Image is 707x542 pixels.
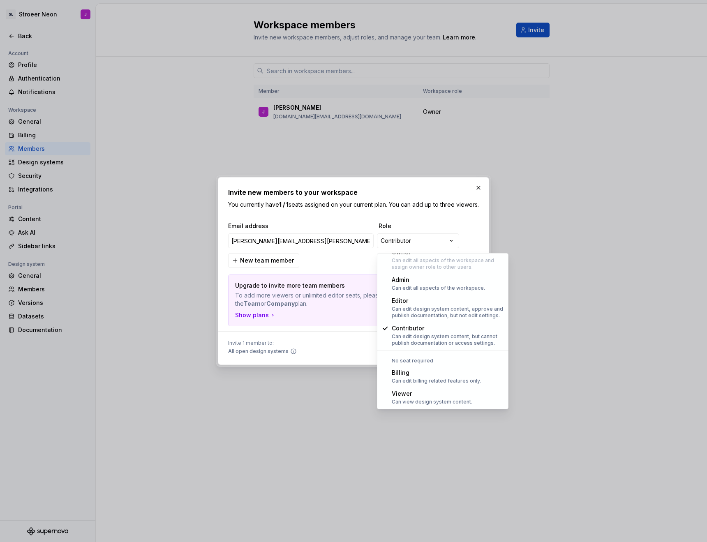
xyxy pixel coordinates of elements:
[392,390,412,397] span: Viewer
[392,297,408,304] span: Editor
[392,285,485,291] div: Can edit all aspects of the workspace.
[392,276,409,283] span: Admin
[379,357,507,364] div: No seat required
[392,399,472,405] div: Can view design system content.
[392,369,409,376] span: Billing
[392,257,504,270] div: Can edit all aspects of the workspace and assign owner role to other users.
[392,325,424,332] span: Contributor
[392,333,504,346] div: Can edit design system content, but cannot publish documentation or access settings.
[392,378,481,384] div: Can edit billing related features only.
[392,306,504,319] div: Can edit design system content, approve and publish documentation, but not edit settings.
